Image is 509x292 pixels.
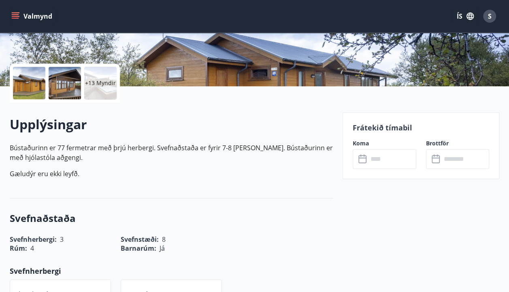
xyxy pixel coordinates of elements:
[10,9,55,23] button: menu
[10,266,333,276] p: Svefnherbergi
[160,244,165,253] span: Já
[10,143,333,162] p: Bústaðurinn er 77 fermetrar með þrjú herbergi. Svefnaðstaða er fyrir 7-8 [PERSON_NAME]. Bústaðuri...
[10,244,27,253] span: Rúm :
[10,169,333,179] p: Gæludýr eru ekki leyfð.
[353,122,489,133] p: Frátekið tímabil
[85,79,116,87] p: +13 Myndir
[426,139,490,147] label: Brottför
[10,115,333,133] h2: Upplýsingar
[30,244,34,253] span: 4
[121,244,156,253] span: Barnarúm :
[10,211,333,225] h3: Svefnaðstaða
[488,12,492,21] span: S
[452,9,478,23] button: ÍS
[480,6,499,26] button: S
[353,139,416,147] label: Koma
